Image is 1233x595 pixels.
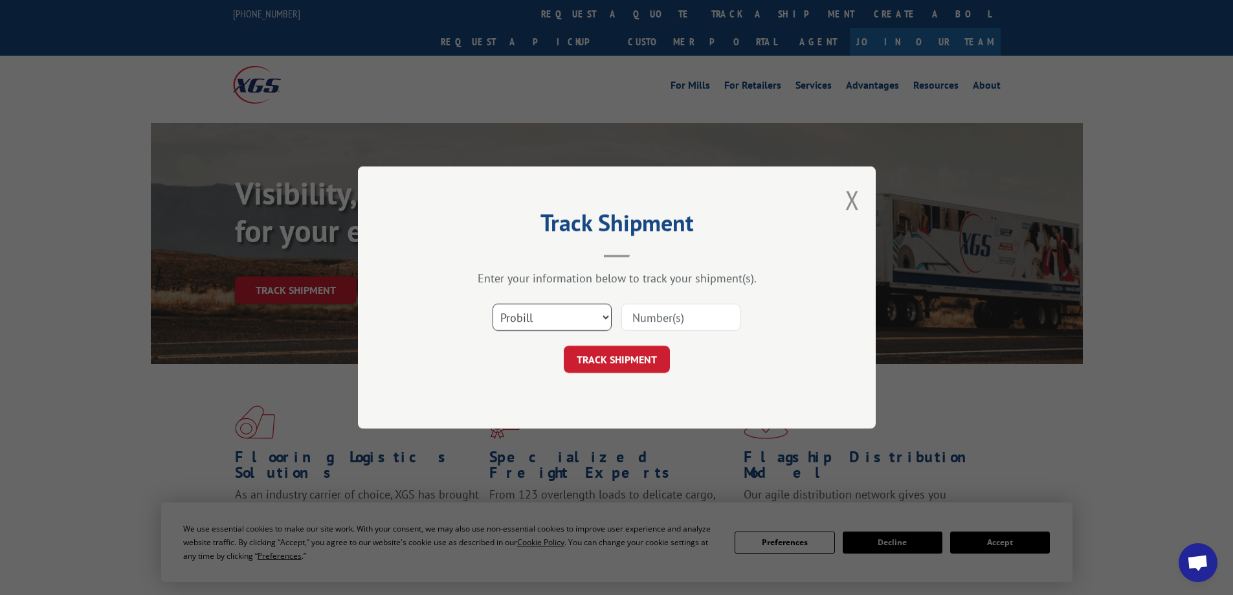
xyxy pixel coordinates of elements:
[564,346,670,373] button: TRACK SHIPMENT
[845,183,860,217] button: Close modal
[1179,543,1217,582] div: Open chat
[423,271,811,286] div: Enter your information below to track your shipment(s).
[621,304,740,331] input: Number(s)
[423,214,811,238] h2: Track Shipment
